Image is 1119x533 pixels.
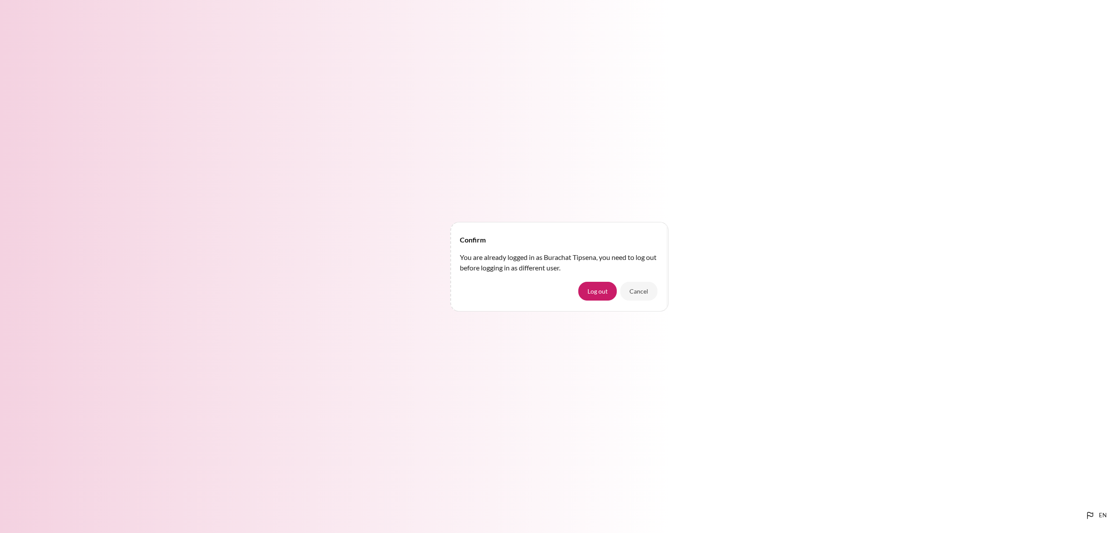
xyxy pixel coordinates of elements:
[1081,507,1110,524] button: Languages
[1099,511,1107,520] span: en
[460,235,486,245] h4: Confirm
[460,252,659,273] p: You are already logged in as Burachat Tipsena, you need to log out before logging in as different...
[578,282,617,300] button: Log out
[620,282,657,300] button: Cancel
